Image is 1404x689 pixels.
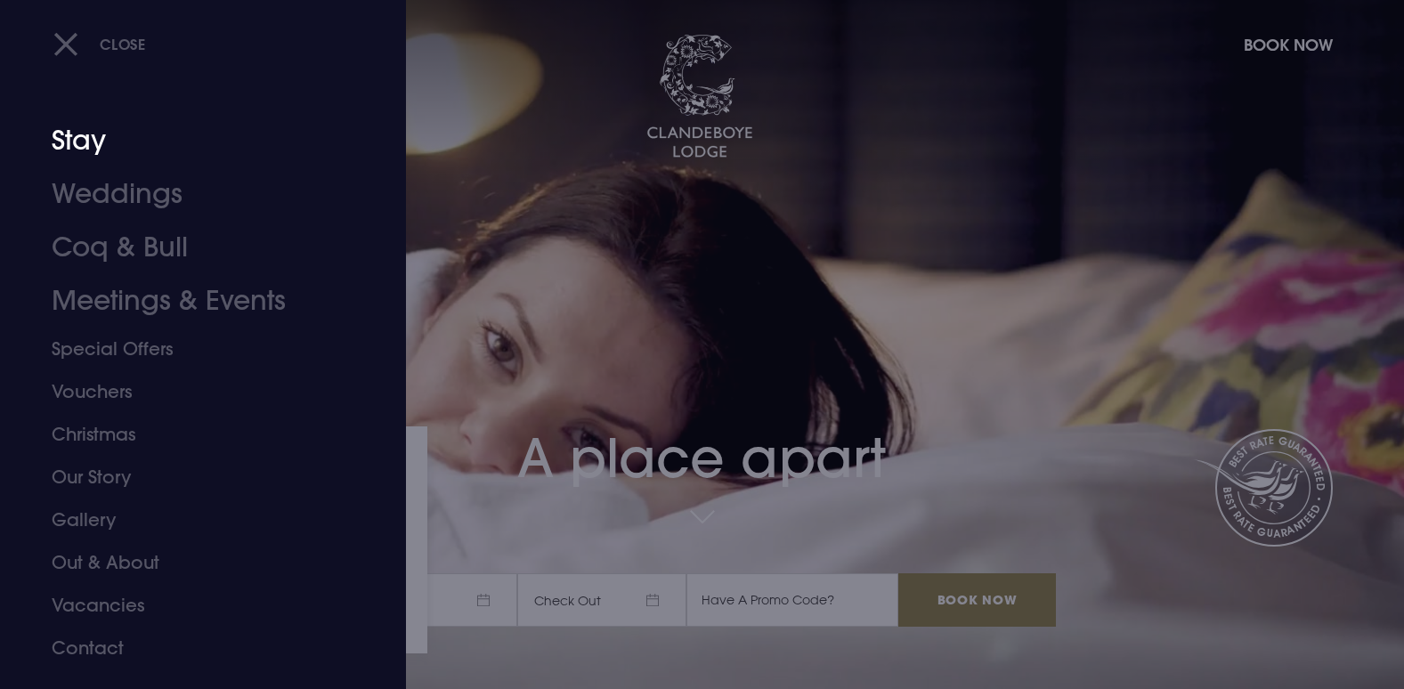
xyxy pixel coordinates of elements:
[52,584,333,627] a: Vacancies
[52,541,333,584] a: Out & About
[52,114,333,167] a: Stay
[52,499,333,541] a: Gallery
[100,35,146,53] span: Close
[52,456,333,499] a: Our Story
[52,413,333,456] a: Christmas
[52,328,333,370] a: Special Offers
[52,167,333,221] a: Weddings
[52,370,333,413] a: Vouchers
[52,221,333,274] a: Coq & Bull
[52,627,333,669] a: Contact
[52,274,333,328] a: Meetings & Events
[53,26,146,62] button: Close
